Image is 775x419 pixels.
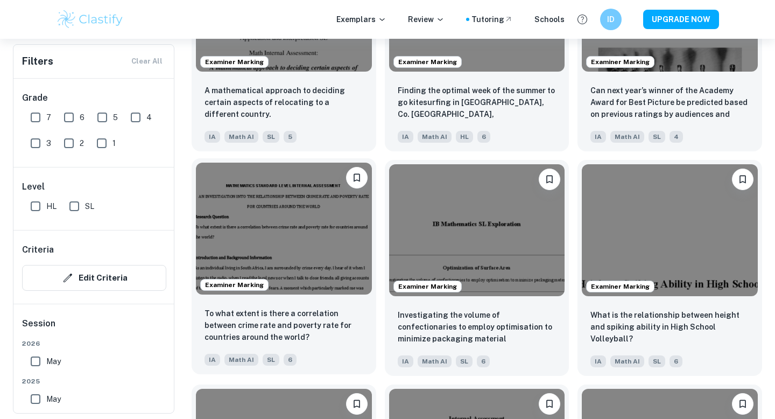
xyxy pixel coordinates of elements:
p: Investigating the volume of confectionaries to employ optimisation to minimize packaging material [398,309,556,345]
button: Bookmark [346,393,368,415]
p: Can next year’s winner of the Academy Award for Best Picture be predicted based on previous ratin... [590,85,749,121]
button: Bookmark [346,167,368,188]
h6: Session [22,317,166,339]
span: 5 [113,111,118,123]
span: 2026 [22,339,166,348]
span: SL [85,200,94,212]
button: Bookmark [539,169,560,190]
h6: Grade [22,92,166,104]
span: 2 [80,137,84,149]
button: UPGRADE NOW [643,10,719,29]
span: IA [205,354,220,366]
span: Math AI [610,355,644,367]
span: IA [590,355,606,367]
img: Math AI IA example thumbnail: Investigating the volume of confectionar [389,164,565,296]
span: SL [456,355,473,367]
span: 6 [284,354,297,366]
span: SL [263,131,279,143]
span: 6 [477,355,490,367]
span: IA [398,131,413,143]
span: 2025 [22,376,166,386]
span: 4 [146,111,152,123]
span: SL [649,355,665,367]
p: A mathematical approach to deciding certain aspects of relocating to a different country. [205,85,363,120]
h6: ID [605,13,617,25]
span: Math AI [418,355,452,367]
p: Exemplars [336,13,386,25]
img: Clastify logo [56,9,124,30]
span: Examiner Marking [587,57,654,67]
span: SL [263,354,279,366]
span: Math AI [418,131,452,143]
span: IA [205,131,220,143]
span: Math AI [224,131,258,143]
button: Help and Feedback [573,10,591,29]
a: Examiner MarkingBookmarkWhat is the relationship between height and spiking ability in High Schoo... [577,160,762,376]
span: Examiner Marking [587,282,654,291]
a: Examiner MarkingBookmarkTo what extent is there a correlation between crime rate and poverty rate... [192,160,376,376]
span: 4 [670,131,683,143]
span: HL [46,200,57,212]
img: Math AI IA example thumbnail: To what extent is there a correlation be [196,163,372,295]
span: 1 [112,137,116,149]
p: Review [408,13,445,25]
span: IA [590,131,606,143]
button: Edit Criteria [22,265,166,291]
p: What is the relationship between height and spiking ability in High School Volleyball? [590,309,749,345]
button: Bookmark [539,393,560,415]
span: IA [398,355,413,367]
span: 7 [46,111,51,123]
p: Finding the optimal week of the summer to go kitesurfing in Lahinch Bay, Co. Clare, Ireland [398,85,556,121]
h6: Filters [22,54,53,69]
span: 6 [670,355,682,367]
span: 6 [477,131,490,143]
a: Schools [534,13,565,25]
img: Math AI IA example thumbnail: What is the relationship between height [582,164,758,296]
span: May [46,355,61,367]
span: HL [456,131,473,143]
span: Examiner Marking [394,57,461,67]
button: Bookmark [732,393,753,415]
p: To what extent is there a correlation between crime rate and poverty rate for countries around th... [205,308,363,343]
span: 5 [284,131,297,143]
button: ID [600,9,622,30]
span: SL [649,131,665,143]
span: 6 [80,111,84,123]
span: Examiner Marking [394,282,461,291]
a: Tutoring [471,13,513,25]
button: Bookmark [732,169,753,190]
span: 3 [46,137,51,149]
span: Math AI [610,131,644,143]
h6: Level [22,180,166,193]
span: Examiner Marking [201,57,268,67]
h6: Criteria [22,243,54,256]
span: Examiner Marking [201,280,268,290]
a: Examiner MarkingBookmarkInvestigating the volume of confectionaries to employ optimisation to min... [385,160,569,376]
span: May [46,393,61,405]
span: Math AI [224,354,258,366]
